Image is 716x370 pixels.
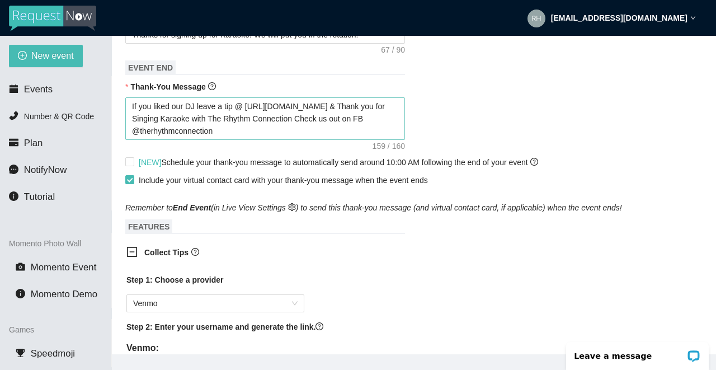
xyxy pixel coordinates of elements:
b: Step 2: Enter your username and generate the link. [126,322,315,331]
b: Collect Tips [144,248,189,257]
b: End Event [173,203,211,212]
span: credit-card [9,138,18,147]
span: minus-square [126,246,138,257]
span: Tutorial [24,191,55,202]
iframe: LiveChat chat widget [559,335,716,370]
span: FEATURES [125,219,172,234]
span: Number & QR Code [24,112,94,121]
textarea: If you liked our DJ leave a tip @ [URL][DOMAIN_NAME] & Thank you for Singing Karaoke with The Rhy... [125,97,405,140]
span: question-circle [315,322,323,330]
span: question-circle [208,82,216,90]
span: Momento Event [31,262,97,273]
strong: [EMAIL_ADDRESS][DOMAIN_NAME] [551,13,687,22]
span: New event [31,49,74,63]
h5: Venmo: [126,341,304,355]
span: Momento Demo [31,289,97,299]
span: question-circle [191,248,199,256]
span: camera [16,262,25,271]
div: Collect Tipsquestion-circle [117,240,397,267]
i: Remember to (in Live View Settings ) to send this thank-you message (and virtual contact card, if... [125,203,622,212]
span: question-circle [530,158,538,166]
b: Step 1: Choose a provider [126,275,223,284]
span: message [9,165,18,174]
span: setting [288,203,296,211]
span: EVENT END [125,60,176,75]
span: calendar [9,84,18,93]
span: trophy [16,348,25,358]
img: RequestNow [9,6,96,31]
span: Include your virtual contact card with your thank-you message when the event ends [139,176,428,185]
span: Plan [24,138,43,148]
span: Schedule your thank-you message to automatically send around 10:00 AM following the end of your e... [139,158,538,167]
span: NotifyNow [24,165,67,175]
span: info-circle [9,191,18,201]
span: Events [24,84,53,95]
button: plus-circleNew event [9,45,83,67]
span: Speedmoji [31,348,75,359]
span: [NEW] [139,158,161,167]
img: aaa7bb0bfbf9eacfe7a42b5dcf2cbb08 [527,10,545,27]
b: Thank-You Message [130,82,205,91]
span: phone [9,111,18,120]
span: Venmo [133,295,298,312]
span: down [690,15,696,21]
span: plus-circle [18,51,27,62]
span: info-circle [16,289,25,298]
